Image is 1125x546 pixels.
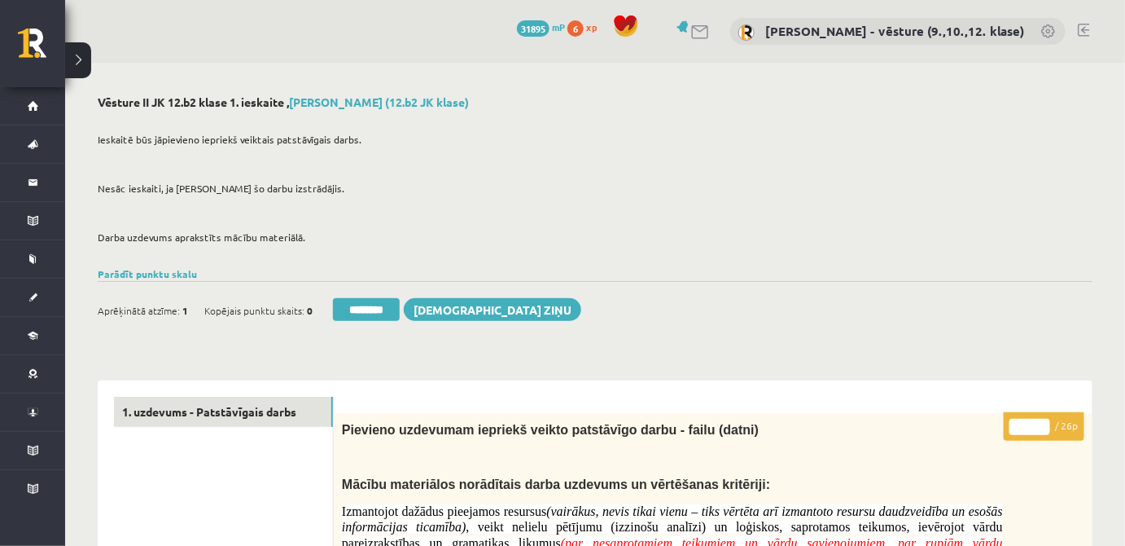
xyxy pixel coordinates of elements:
[18,29,65,69] a: Rīgas 1. Tālmācības vidusskola
[98,95,1092,109] h2: Vēsture II JK 12.b2 klase 1. ieskaite ,
[1004,412,1084,441] p: / 26p
[586,20,597,33] span: xp
[98,132,1084,147] p: Ieskaitē būs jāpievieno iepriekš veiktais patstāvīgais darbs.
[98,230,1084,244] p: Darba uzdevums aprakstīts mācību materiālā.
[738,24,755,41] img: Kristīna Kižlo - vēsture (9.,10.,12. klase)
[114,397,333,427] a: 1. uzdevums - Patstāvīgais darbs
[552,20,565,33] span: mP
[342,423,759,437] span: Pievieno uzdevumam iepriekš veikto patstāvīgo darbu - failu (datni)
[567,20,584,37] span: 6
[517,20,549,37] span: 31895
[404,298,581,321] a: [DEMOGRAPHIC_DATA] ziņu
[98,181,1084,196] p: Nesāc ieskaiti, ja [PERSON_NAME] šo darbu izstrādājis.
[342,504,1003,535] i: (vairākus, nevis tikai vienu – tiks vērtēta arī izmantoto resursu daudzveidība un esošās informāc...
[98,267,197,280] a: Parādīt punktu skalu
[16,16,724,33] body: Bagātinātā teksta redaktors, wiswyg-editor-user-answer-47433901482800
[289,95,469,109] a: [PERSON_NAME] (12.b2 JK klase)
[98,298,180,323] span: Aprēķinātā atzīme:
[517,20,565,33] a: 31895 mP
[204,298,304,323] span: Kopējais punktu skaits:
[765,23,1024,39] a: [PERSON_NAME] - vēsture (9.,10.,12. klase)
[307,298,313,323] span: 0
[342,478,770,491] span: Mācību materiālos norādītais darba uzdevums un vērtēšanas kritēriji:
[182,298,188,323] span: 1
[567,20,605,33] a: 6 xp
